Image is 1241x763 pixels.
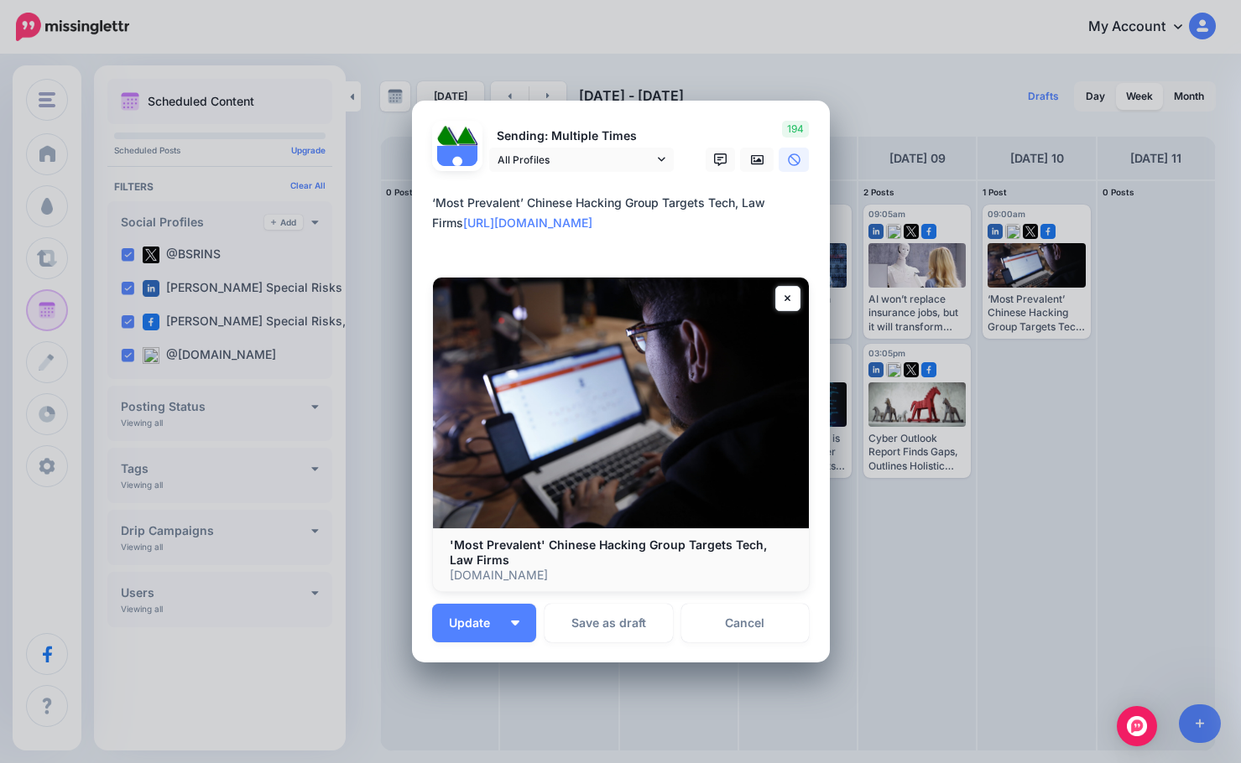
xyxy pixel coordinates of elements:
[450,537,767,567] b: 'Most Prevalent' Chinese Hacking Group Targets Tech, Law Firms
[545,604,673,642] button: Save as draft
[433,278,809,528] img: 'Most Prevalent' Chinese Hacking Group Targets Tech, Law Firms
[489,127,674,146] p: Sending: Multiple Times
[1117,706,1157,746] div: Open Intercom Messenger
[449,617,503,629] span: Update
[450,568,792,583] p: [DOMAIN_NAME]
[498,151,654,169] span: All Profiles
[457,126,477,146] img: 1Q3z5d12-75797.jpg
[437,146,477,186] img: user_default_image.png
[437,126,457,146] img: 379531_475505335829751_837246864_n-bsa122537.jpg
[782,121,809,138] span: 194
[511,620,519,625] img: arrow-down-white.png
[432,604,536,642] button: Update
[432,193,818,233] div: ‘Most Prevalent’ Chinese Hacking Group Targets Tech, Law Firms
[681,604,810,642] a: Cancel
[489,148,674,172] a: All Profiles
